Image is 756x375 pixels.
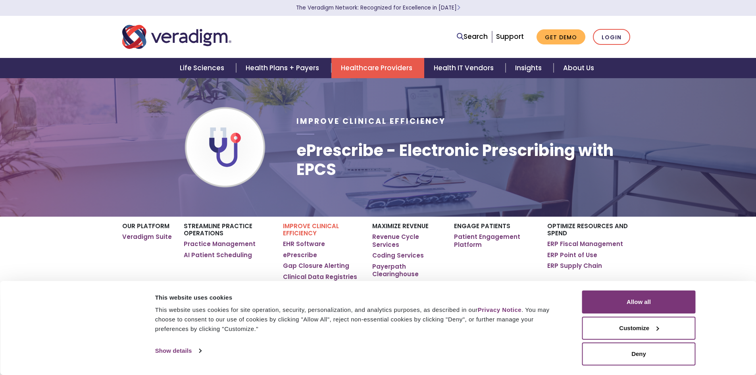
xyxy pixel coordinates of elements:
span: Learn More [457,4,460,12]
img: Veradigm logo [122,24,231,50]
a: ePrescribe [283,251,317,259]
a: Clinical Data Registries [283,273,357,281]
a: Payerpath Clearinghouse [372,263,442,278]
a: Privacy Notice [478,306,521,313]
a: Gap Closure Alerting [283,262,349,270]
a: ERP Fiscal Management [547,240,623,248]
div: This website uses cookies for site operation, security, personalization, and analytics purposes, ... [155,305,564,334]
a: Revenue Cycle Services [372,233,442,248]
a: Healthcare Providers [331,58,424,78]
a: Health IT Vendors [424,58,506,78]
a: Patient Engagement Platform [454,233,535,248]
a: The Veradigm Network: Recognized for Excellence in [DATE]Learn More [296,4,460,12]
a: Coding Services [372,252,424,260]
a: About Us [554,58,604,78]
a: Veradigm Suite [122,233,172,241]
a: Practice Management [184,240,256,248]
button: Customize [582,317,696,340]
a: AI Patient Scheduling [184,251,252,259]
a: Life Sciences [170,58,236,78]
a: Login [593,29,630,45]
button: Allow all [582,290,696,313]
a: EHR Software [283,240,325,248]
a: ERP Supply Chain [547,262,602,270]
a: ERP Point of Use [547,251,597,259]
button: Deny [582,342,696,365]
div: This website uses cookies [155,293,564,302]
a: Show details [155,345,201,357]
a: Get Demo [537,29,585,45]
a: Support [496,32,524,41]
a: Insights [506,58,554,78]
a: Health Plans + Payers [236,58,331,78]
span: Improve Clinical Efficiency [296,116,446,127]
a: Search [457,31,488,42]
h1: ePrescribe - Electronic Prescribing with EPCS [296,141,634,179]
